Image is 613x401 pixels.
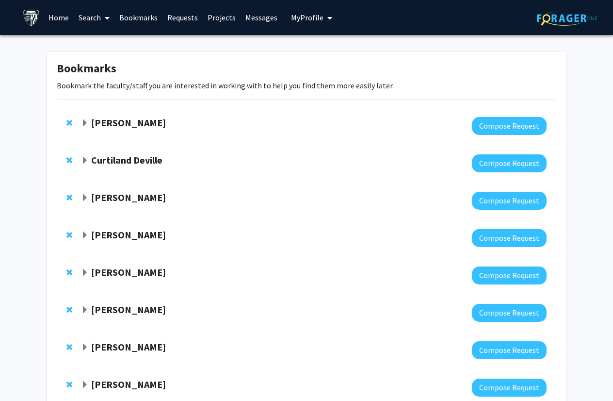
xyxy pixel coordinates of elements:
[91,229,166,241] strong: [PERSON_NAME]
[91,117,166,129] strong: [PERSON_NAME]
[81,119,89,127] span: Expand Raj Mukherjee Bookmark
[23,9,40,26] img: Johns Hopkins University Logo
[57,62,556,76] h1: Bookmarks
[537,11,597,26] img: ForagerOne Logo
[81,306,89,314] span: Expand Robert Stevens Bookmark
[91,191,166,203] strong: [PERSON_NAME]
[472,117,547,135] button: Compose Request to Raj Mukherjee
[81,381,89,389] span: Expand Michele Manahan Bookmark
[114,0,162,34] a: Bookmarks
[472,379,547,397] button: Compose Request to Michele Manahan
[74,0,114,34] a: Search
[66,119,72,127] span: Remove Raj Mukherjee from bookmarks
[241,0,282,34] a: Messages
[66,194,72,201] span: Remove Kunal Parikh from bookmarks
[291,13,323,22] span: My Profile
[472,304,547,322] button: Compose Request to Robert Stevens
[472,154,547,172] button: Compose Request to Curtiland Deville
[91,341,166,353] strong: [PERSON_NAME]
[91,378,166,390] strong: [PERSON_NAME]
[81,269,89,277] span: Expand Carlos Romo Bookmark
[66,381,72,388] span: Remove Michele Manahan from bookmarks
[81,344,89,351] span: Expand Stephen Baylin Bookmark
[57,80,556,91] p: Bookmark the faculty/staff you are interested in working with to help you find them more easily l...
[162,0,203,34] a: Requests
[66,156,72,164] span: Remove Curtiland Deville from bookmarks
[472,341,547,359] button: Compose Request to Stephen Baylin
[91,303,166,316] strong: [PERSON_NAME]
[91,266,166,278] strong: [PERSON_NAME]
[44,0,74,34] a: Home
[472,192,547,210] button: Compose Request to Kunal Parikh
[81,157,89,165] span: Expand Curtiland Deville Bookmark
[81,194,89,202] span: Expand Kunal Parikh Bookmark
[203,0,241,34] a: Projects
[81,232,89,239] span: Expand Lan Cheng Bookmark
[472,267,547,284] button: Compose Request to Carlos Romo
[7,357,41,394] iframe: Chat
[66,231,72,239] span: Remove Lan Cheng from bookmarks
[66,306,72,314] span: Remove Robert Stevens from bookmarks
[91,154,162,166] strong: Curtiland Deville
[472,229,547,247] button: Compose Request to Lan Cheng
[66,343,72,351] span: Remove Stephen Baylin from bookmarks
[66,268,72,276] span: Remove Carlos Romo from bookmarks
